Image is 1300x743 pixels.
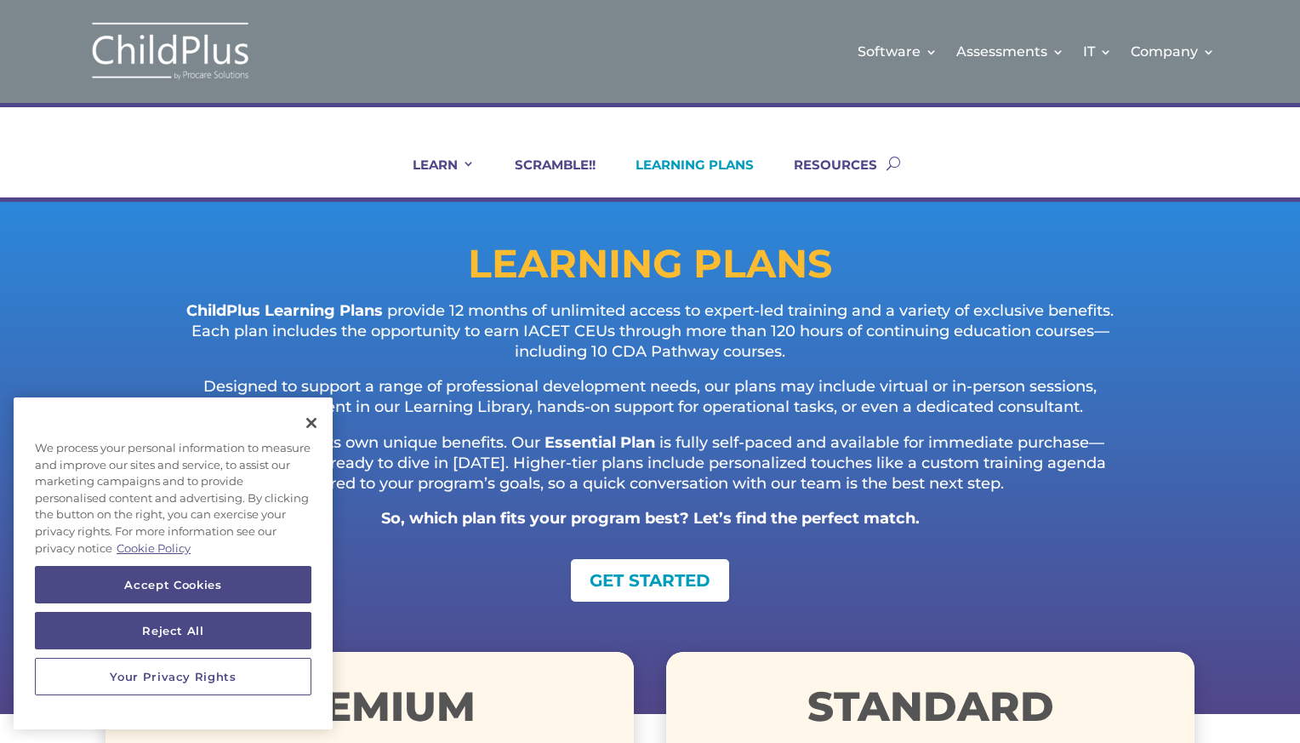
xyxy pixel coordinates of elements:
[35,566,311,603] button: Accept Cookies
[773,157,877,197] a: RESOURCES
[956,17,1064,86] a: Assessments
[381,509,920,528] strong: So, which plan fits your program best? Let’s find the perfect match.
[174,433,1126,509] p: Each plan offers its own unique benefits. Our is fully self-paced and available for immediate pur...
[293,404,330,442] button: Close
[174,301,1126,377] p: provide 12 months of unlimited access to expert-led training and a variety of exclusive benefits....
[174,377,1126,433] p: Designed to support a range of professional development needs, our plans may include virtual or i...
[391,157,475,197] a: LEARN
[14,397,333,729] div: Cookie banner
[14,397,333,729] div: Privacy
[35,612,311,649] button: Reject All
[1131,17,1215,86] a: Company
[614,157,754,197] a: LEARNING PLANS
[493,157,596,197] a: SCRAMBLE!!
[105,686,634,735] h1: Premium
[105,244,1195,292] h1: LEARNING PLANS
[1083,17,1112,86] a: IT
[14,432,333,566] div: We process your personal information to measure and improve our sites and service, to assist our ...
[571,559,729,602] a: GET STARTED
[858,17,938,86] a: Software
[186,301,383,320] strong: ChildPlus Learning Plans
[545,433,655,452] strong: Essential Plan
[666,686,1195,735] h1: STANDARD
[117,541,191,555] a: More information about your privacy, opens in a new tab
[35,658,311,695] button: Your Privacy Rights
